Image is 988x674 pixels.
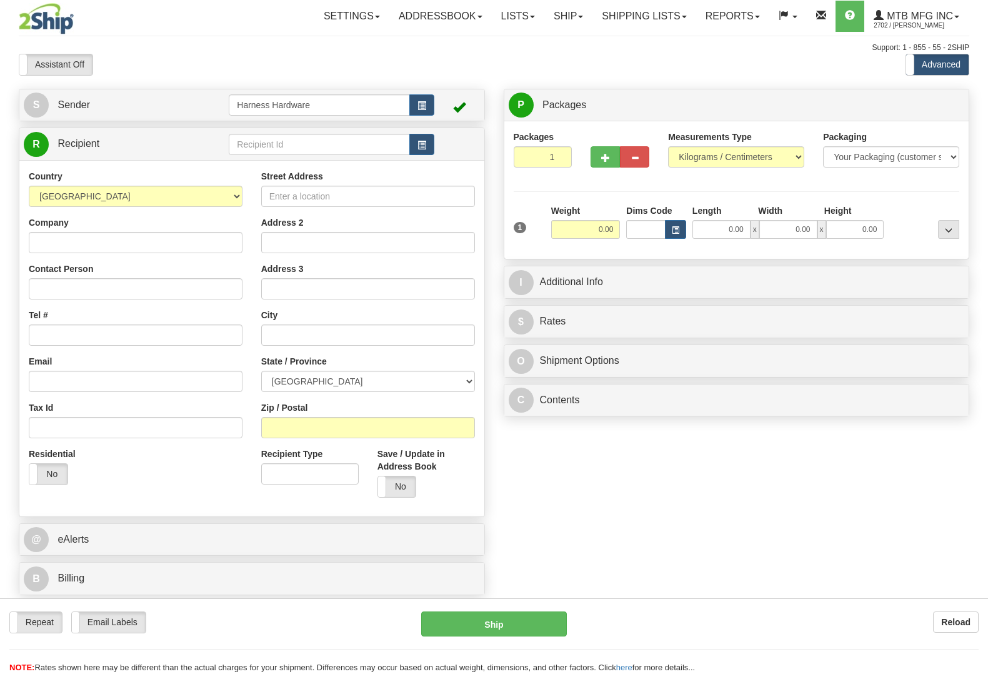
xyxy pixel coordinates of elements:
a: Reports [696,1,769,32]
a: Ship [544,1,592,32]
a: Addressbook [389,1,492,32]
label: Country [29,170,62,183]
input: Recipient Id [229,134,409,155]
label: Height [824,204,852,217]
a: IAdditional Info [509,269,965,295]
label: Address 2 [261,216,304,229]
label: Repeat [10,612,62,632]
a: here [616,663,632,672]
label: Company [29,216,69,229]
a: B Billing [24,566,480,591]
iframe: chat widget [959,273,987,401]
label: Advanced [906,54,969,74]
div: Support: 1 - 855 - 55 - 2SHIP [19,43,969,53]
label: Recipient Type [261,448,323,460]
label: Packaging [823,131,867,143]
label: Email Labels [72,612,146,632]
img: logo2702.jpg [19,3,74,34]
a: P Packages [509,93,965,118]
span: $ [509,309,534,334]
span: 2702 / [PERSON_NAME] [874,19,967,32]
a: R Recipient [24,131,206,157]
label: City [261,309,277,321]
label: Width [758,204,782,217]
span: x [751,220,759,239]
label: Dims Code [626,204,672,217]
a: Shipping lists [592,1,696,32]
a: $Rates [509,309,965,334]
span: Recipient [57,138,99,149]
span: eAlerts [57,534,89,545]
span: Billing [57,573,84,583]
span: x [817,220,826,239]
input: Sender Id [229,94,409,116]
span: S [24,93,49,118]
label: Assistant Off [19,54,92,74]
label: Address 3 [261,263,304,275]
label: No [29,464,67,484]
span: P [509,93,534,118]
span: O [509,349,534,374]
label: Zip / Postal [261,401,308,414]
label: Residential [29,448,76,460]
a: MTB MFG INC 2702 / [PERSON_NAME] [864,1,969,32]
button: Reload [933,611,979,633]
span: B [24,566,49,591]
label: Save / Update in Address Book [377,448,475,473]
label: Email [29,355,52,368]
a: @ eAlerts [24,527,480,553]
span: NOTE: [9,663,34,672]
span: @ [24,527,49,552]
button: Ship [421,611,567,636]
span: Packages [542,99,586,110]
label: Street Address [261,170,323,183]
span: R [24,132,49,157]
input: Enter a location [261,186,475,207]
label: Weight [551,204,580,217]
span: I [509,270,534,295]
label: Packages [514,131,554,143]
a: OShipment Options [509,348,965,374]
label: Length [692,204,722,217]
label: Measurements Type [668,131,752,143]
span: C [509,388,534,413]
div: ... [938,220,959,239]
label: Contact Person [29,263,93,275]
label: No [378,476,416,496]
label: Tel # [29,309,48,321]
a: Lists [492,1,544,32]
label: State / Province [261,355,327,368]
span: MTB MFG INC [884,11,953,21]
a: S Sender [24,93,229,118]
a: CContents [509,388,965,413]
span: 1 [514,222,527,233]
b: Reload [941,617,971,627]
span: Sender [57,99,90,110]
label: Tax Id [29,401,53,414]
a: Settings [314,1,389,32]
